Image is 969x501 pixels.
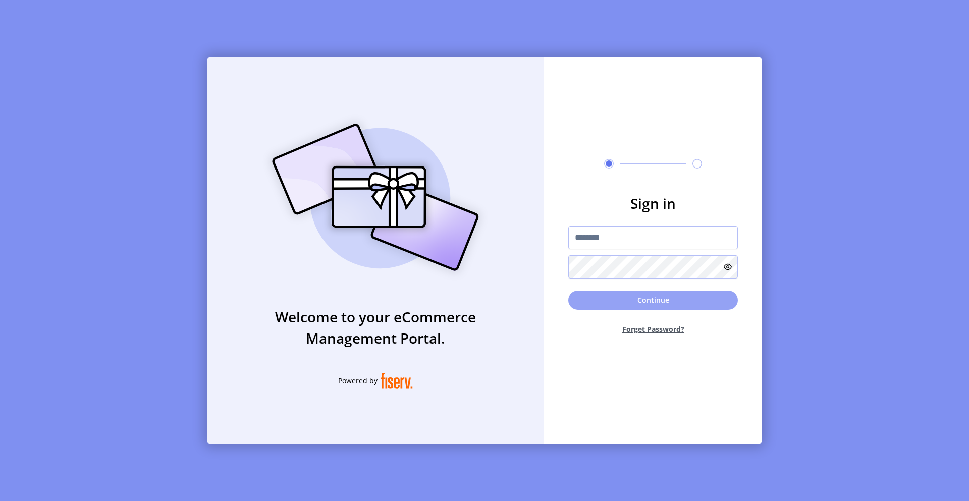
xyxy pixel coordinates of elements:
span: Powered by [338,375,378,386]
h3: Welcome to your eCommerce Management Portal. [207,306,544,349]
button: Continue [568,291,738,310]
img: card_Illustration.svg [257,113,494,282]
button: Forget Password? [568,316,738,343]
h3: Sign in [568,193,738,214]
